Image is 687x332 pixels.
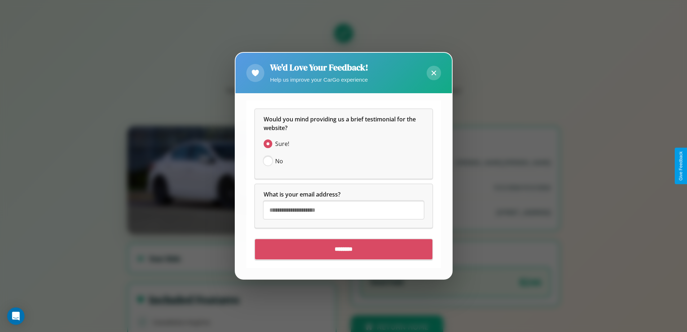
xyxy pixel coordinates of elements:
[678,151,683,181] div: Give Feedback
[7,307,25,325] div: Open Intercom Messenger
[275,140,289,148] span: Sure!
[264,116,417,132] span: Would you mind providing us a brief testimonial for the website?
[270,75,368,85] p: Help us improve your CarGo experience
[264,191,340,199] span: What is your email address?
[275,157,283,166] span: No
[270,61,368,73] h2: We'd Love Your Feedback!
